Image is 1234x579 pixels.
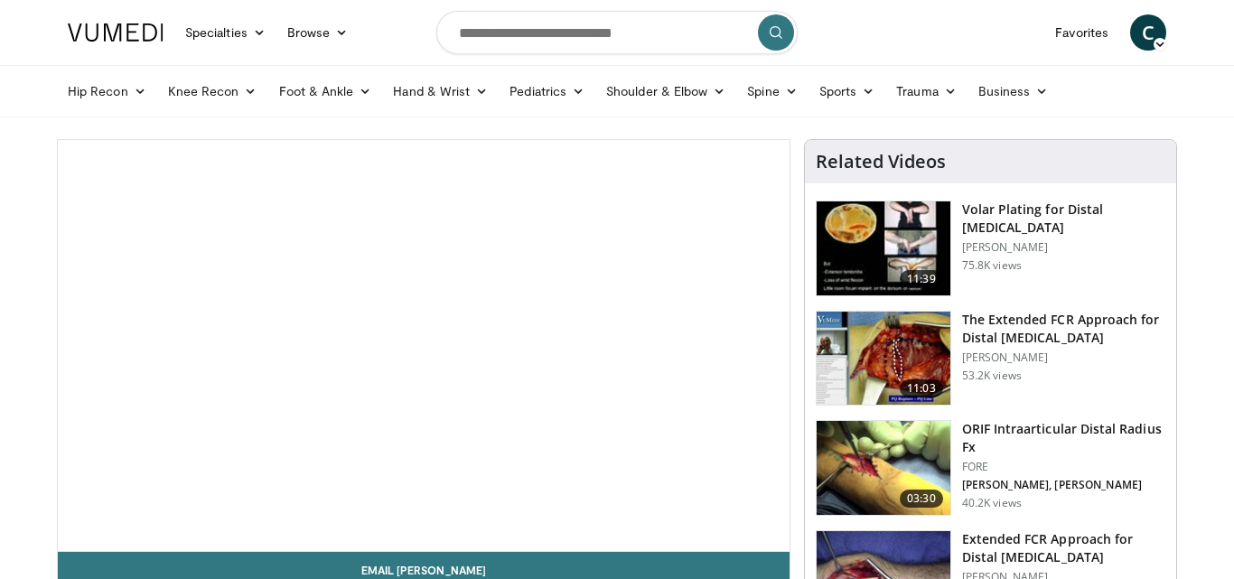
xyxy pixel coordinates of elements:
h4: Related Videos [816,151,946,173]
a: 11:39 Volar Plating for Distal [MEDICAL_DATA] [PERSON_NAME] 75.8K views [816,201,1165,296]
span: 11:39 [900,270,943,288]
a: 11:03 The Extended FCR Approach for Distal [MEDICAL_DATA] [PERSON_NAME] 53.2K views [816,311,1165,406]
h3: The Extended FCR Approach for Distal [MEDICAL_DATA] [962,311,1165,347]
a: C [1130,14,1166,51]
a: Trauma [885,73,968,109]
p: 75.8K views [962,258,1022,273]
a: Browse [276,14,360,51]
a: Business [968,73,1060,109]
a: Knee Recon [157,73,268,109]
a: Foot & Ankle [268,73,383,109]
p: 53.2K views [962,369,1022,383]
img: 212608_0000_1.png.150x105_q85_crop-smart_upscale.jpg [817,421,950,515]
img: Vumedi-_volar_plating_100006814_3.jpg.150x105_q85_crop-smart_upscale.jpg [817,201,950,295]
p: [PERSON_NAME], [PERSON_NAME] [962,478,1165,492]
a: Sports [809,73,886,109]
p: [PERSON_NAME] [962,240,1165,255]
h3: Volar Plating for Distal [MEDICAL_DATA] [962,201,1165,237]
a: 03:30 ORIF Intraarticular Distal Radius Fx FORE [PERSON_NAME], [PERSON_NAME] 40.2K views [816,420,1165,516]
a: Shoulder & Elbow [595,73,736,109]
video-js: Video Player [58,140,790,552]
a: Hip Recon [57,73,157,109]
p: [PERSON_NAME] [962,350,1165,365]
a: Favorites [1044,14,1119,51]
h3: ORIF Intraarticular Distal Radius Fx [962,420,1165,456]
span: 11:03 [900,379,943,397]
img: VuMedi Logo [68,23,164,42]
a: Specialties [174,14,276,51]
a: Spine [736,73,808,109]
p: 40.2K views [962,496,1022,510]
p: FORE [962,460,1165,474]
h3: Extended FCR Approach for Distal [MEDICAL_DATA] [962,530,1165,566]
span: 03:30 [900,490,943,508]
a: Pediatrics [499,73,595,109]
a: Hand & Wrist [382,73,499,109]
input: Search topics, interventions [436,11,798,54]
img: 275697_0002_1.png.150x105_q85_crop-smart_upscale.jpg [817,312,950,406]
